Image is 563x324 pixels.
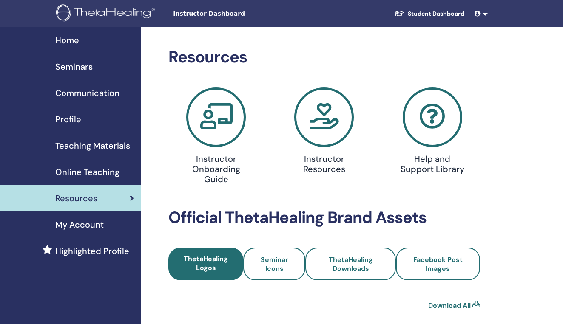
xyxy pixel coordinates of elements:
span: My Account [55,218,104,231]
h2: Resources [168,48,480,67]
span: Online Teaching [55,166,119,178]
h2: Official ThetaHealing Brand Assets [168,208,480,228]
a: Instructor Onboarding Guide [167,87,265,188]
h4: Instructor Onboarding Guide [182,154,250,184]
span: Facebook Post Images [413,255,463,273]
a: Help and Support Library [384,87,481,177]
span: Instructor Dashboard [173,9,301,18]
a: ThetaHealing Logos [168,248,243,280]
img: logo.png [56,4,158,23]
a: Instructor Resources [275,87,373,177]
span: Home [55,34,79,47]
a: Facebook Post Images [396,248,480,280]
span: ThetaHealing Downloads [329,255,373,273]
span: Seminars [55,60,93,73]
span: Resources [55,192,97,205]
a: ThetaHealing Downloads [305,248,395,280]
img: graduation-cap-white.svg [394,10,404,17]
span: ThetaHealing Logos [184,254,228,272]
span: Seminar Icons [261,255,288,273]
a: Download All [428,301,471,311]
span: Teaching Materials [55,139,130,152]
h4: Help and Support Library [398,154,466,174]
h4: Instructor Resources [290,154,358,174]
span: Profile [55,113,81,126]
a: Seminar Icons [243,248,305,280]
span: Communication [55,87,119,99]
span: Highlighted Profile [55,245,129,257]
a: Student Dashboard [387,6,471,22]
